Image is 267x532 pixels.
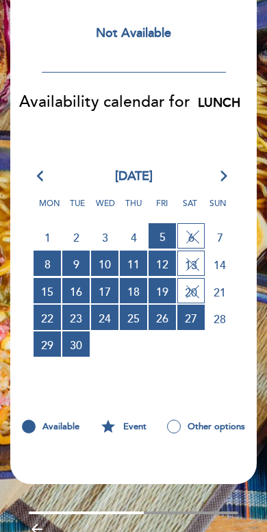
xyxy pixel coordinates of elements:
[37,168,49,186] i: arrow_back_ios
[66,197,90,223] span: Tue
[68,16,199,51] button: Not Available
[149,279,176,304] span: 19
[38,197,62,223] span: Mon
[149,305,176,331] span: 26
[178,197,202,223] span: Sat
[120,279,147,304] span: 18
[34,305,61,331] span: 22
[177,251,205,277] span: 13
[62,225,90,250] span: 2
[122,197,146,223] span: Thu
[34,279,61,304] span: 15
[149,251,176,277] span: 12
[206,197,230,223] span: Sun
[34,225,61,250] span: 1
[206,252,233,277] span: 14
[149,224,176,249] span: 5
[62,305,90,331] span: 23
[92,416,155,439] div: Event
[120,225,147,250] span: 4
[120,251,147,277] span: 11
[177,305,205,331] span: 27
[150,197,174,223] span: Fri
[62,251,90,277] span: 9
[100,416,116,439] i: star
[62,279,90,304] span: 16
[177,224,205,249] span: 6
[115,168,153,186] span: [DATE]
[177,279,205,304] span: 20
[94,197,118,223] span: Wed
[206,225,233,250] span: 7
[120,305,147,331] span: 25
[91,279,118,304] span: 17
[206,306,233,331] span: 28
[91,225,118,250] span: 3
[19,93,190,112] span: Availability calendar for
[91,251,118,277] span: 10
[62,332,90,357] span: 30
[91,305,118,331] span: 24
[34,251,61,277] span: 8
[218,168,230,186] i: arrow_forward_ios
[206,279,233,305] span: 21
[96,26,171,41] span: Not Available
[154,416,257,439] div: Other options
[34,332,61,357] span: 29
[10,416,92,439] div: Available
